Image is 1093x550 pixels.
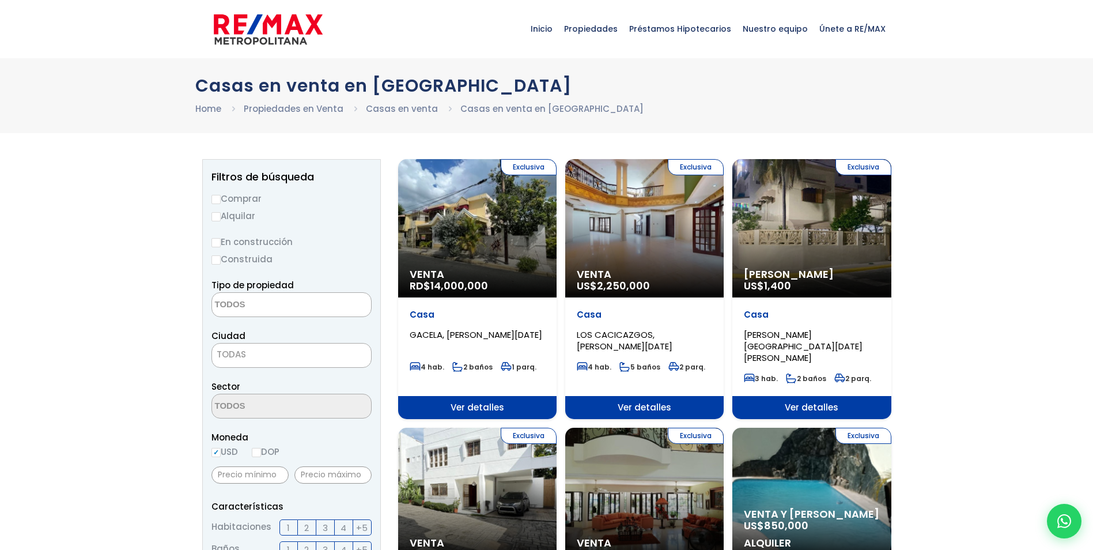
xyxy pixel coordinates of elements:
[410,537,545,549] span: Venta
[212,293,324,318] textarea: Search
[211,466,289,484] input: Precio mínimo
[732,159,891,419] a: Exclusiva [PERSON_NAME] US$1,400 Casa [PERSON_NAME][GEOGRAPHIC_DATA][DATE][PERSON_NAME] 3 hab. 2 ...
[558,12,623,46] span: Propiedades
[211,381,240,393] span: Sector
[356,521,368,535] span: +5
[577,278,650,293] span: US$
[744,537,879,549] span: Alquiler
[211,448,221,457] input: USD
[744,269,879,280] span: [PERSON_NAME]
[744,278,791,293] span: US$
[668,428,724,444] span: Exclusiva
[410,329,542,341] span: GACELA, [PERSON_NAME][DATE]
[398,396,557,419] span: Ver detalles
[211,209,372,223] label: Alquilar
[212,346,371,363] span: TODAS
[501,159,557,175] span: Exclusiva
[764,518,808,533] span: 850,000
[410,278,488,293] span: RD$
[597,278,650,293] span: 2,250,000
[835,428,891,444] span: Exclusiva
[430,278,488,293] span: 14,000,000
[623,12,737,46] span: Préstamos Hipotecarios
[304,521,309,535] span: 2
[287,521,290,535] span: 1
[341,521,346,535] span: 4
[452,362,493,372] span: 2 baños
[744,309,879,321] p: Casa
[577,269,712,280] span: Venta
[211,195,221,204] input: Comprar
[252,444,279,459] label: DOP
[252,448,261,457] input: DOP
[211,212,221,221] input: Alquilar
[834,374,871,383] span: 2 parq.
[577,329,672,352] span: LOS CACICAZGOS, [PERSON_NAME][DATE]
[211,191,372,206] label: Comprar
[294,466,372,484] input: Precio máximo
[211,255,221,265] input: Construida
[744,508,879,520] span: Venta y [PERSON_NAME]
[764,278,791,293] span: 1,400
[835,159,891,175] span: Exclusiva
[211,430,372,444] span: Moneda
[501,362,536,372] span: 1 parq.
[460,101,644,116] li: Casas en venta en [GEOGRAPHIC_DATA]
[619,362,660,372] span: 5 baños
[398,159,557,419] a: Exclusiva Venta RD$14,000,000 Casa GACELA, [PERSON_NAME][DATE] 4 hab. 2 baños 1 parq. Ver detalles
[737,12,814,46] span: Nuestro equipo
[410,269,545,280] span: Venta
[565,159,724,419] a: Exclusiva Venta US$2,250,000 Casa LOS CACICAZGOS, [PERSON_NAME][DATE] 4 hab. 5 baños 2 parq. Ver ...
[211,444,238,459] label: USD
[744,518,808,533] span: US$
[744,374,778,383] span: 3 hab.
[211,330,245,342] span: Ciudad
[211,171,372,183] h2: Filtros de búsqueda
[565,396,724,419] span: Ver detalles
[212,394,324,419] textarea: Search
[501,428,557,444] span: Exclusiva
[244,103,343,115] a: Propiedades en Venta
[577,362,611,372] span: 4 hab.
[366,103,438,115] a: Casas en venta
[195,103,221,115] a: Home
[577,537,712,549] span: Venta
[786,374,826,383] span: 2 baños
[814,12,891,46] span: Únete a RE/MAX
[744,329,863,364] span: [PERSON_NAME][GEOGRAPHIC_DATA][DATE][PERSON_NAME]
[214,12,323,47] img: remax-metropolitana-logo
[195,76,898,96] h1: Casas en venta en [GEOGRAPHIC_DATA]
[211,499,372,514] p: Características
[211,279,294,291] span: Tipo de propiedad
[217,348,246,360] span: TODAS
[211,238,221,247] input: En construcción
[211,343,372,368] span: TODAS
[410,362,444,372] span: 4 hab.
[323,521,328,535] span: 3
[732,396,891,419] span: Ver detalles
[668,159,724,175] span: Exclusiva
[211,519,271,536] span: Habitaciones
[668,362,705,372] span: 2 parq.
[211,252,372,266] label: Construida
[211,235,372,249] label: En construcción
[525,12,558,46] span: Inicio
[410,309,545,321] p: Casa
[577,309,712,321] p: Casa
